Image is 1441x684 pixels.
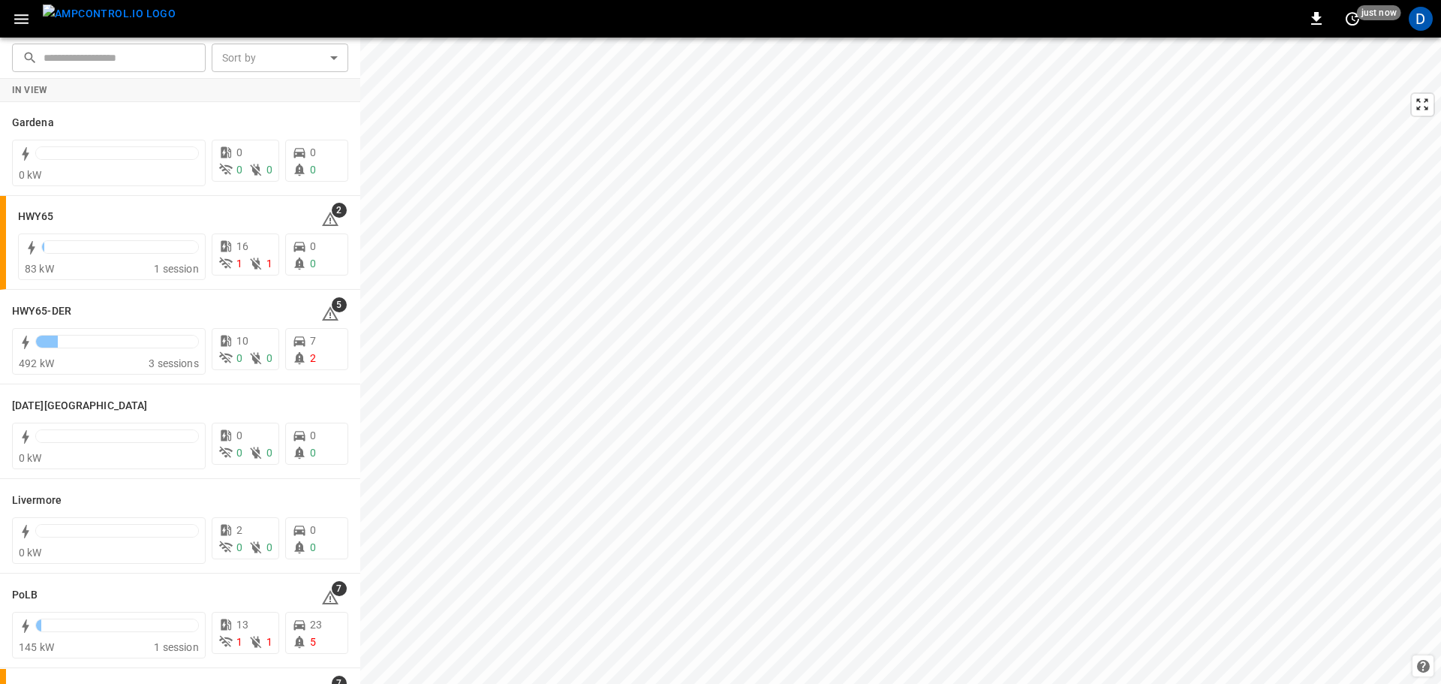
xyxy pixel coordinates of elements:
[12,115,54,131] h6: Gardena
[266,541,272,553] span: 0
[310,447,316,459] span: 0
[154,263,198,275] span: 1 session
[310,335,316,347] span: 7
[310,164,316,176] span: 0
[1340,7,1364,31] button: set refresh interval
[266,352,272,364] span: 0
[149,357,199,369] span: 3 sessions
[310,636,316,648] span: 5
[236,447,242,459] span: 0
[310,146,316,158] span: 0
[236,240,248,252] span: 16
[154,641,198,653] span: 1 session
[310,429,316,441] span: 0
[236,146,242,158] span: 0
[1357,5,1401,20] span: just now
[12,587,38,604] h6: PoLB
[310,619,322,631] span: 23
[266,258,272,270] span: 1
[236,619,248,631] span: 13
[19,452,42,464] span: 0 kW
[19,169,42,181] span: 0 kW
[236,258,242,270] span: 1
[332,297,347,312] span: 5
[310,240,316,252] span: 0
[12,493,62,509] h6: Livermore
[236,524,242,536] span: 2
[12,85,48,95] strong: In View
[43,5,176,23] img: ampcontrol.io logo
[236,352,242,364] span: 0
[236,335,248,347] span: 10
[266,447,272,459] span: 0
[236,636,242,648] span: 1
[25,263,54,275] span: 83 kW
[266,636,272,648] span: 1
[236,429,242,441] span: 0
[19,357,54,369] span: 492 kW
[310,541,316,553] span: 0
[12,303,71,320] h6: HWY65-DER
[332,581,347,596] span: 7
[19,547,42,559] span: 0 kW
[310,352,316,364] span: 2
[310,258,316,270] span: 0
[18,209,54,225] h6: HWY65
[1409,7,1433,31] div: profile-icon
[236,164,242,176] span: 0
[19,641,54,653] span: 145 kW
[12,398,147,414] h6: Karma Center
[332,203,347,218] span: 2
[310,524,316,536] span: 0
[360,38,1441,684] canvas: Map
[266,164,272,176] span: 0
[236,541,242,553] span: 0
